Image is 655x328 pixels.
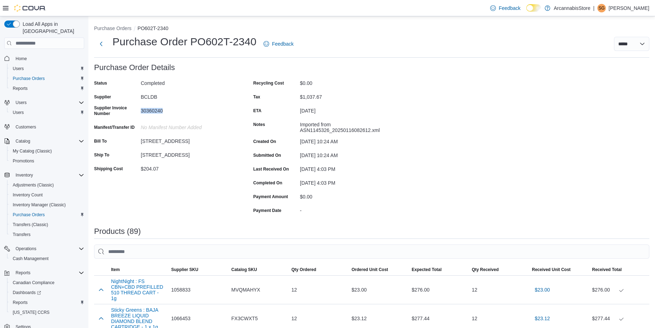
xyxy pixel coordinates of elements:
span: Users [13,110,24,115]
span: Transfers [10,230,84,239]
div: BCLDB [141,91,236,100]
button: NightNight : FS CBN+CBD PREFILLED 510 THREAD CART - 1g [111,278,166,301]
span: Qty Ordered [291,267,316,272]
span: Operations [13,244,84,253]
span: Feedback [272,40,294,47]
a: Users [10,64,27,73]
span: My Catalog (Classic) [10,147,84,155]
div: 12 [469,311,529,326]
a: Users [10,108,27,117]
span: Inventory [16,172,33,178]
button: Qty Ordered [289,264,349,275]
label: Submitted On [253,153,281,158]
span: Canadian Compliance [10,278,84,287]
div: 12 [289,311,349,326]
span: Users [16,100,27,105]
button: Catalog SKU [228,264,289,275]
span: Dashboards [13,290,41,295]
div: [DATE] 4:03 PM [300,163,395,172]
button: Home [1,53,87,63]
span: Purchase Orders [10,211,84,219]
button: [US_STATE] CCRS [7,307,87,317]
span: Inventory Count [13,192,43,198]
h3: Products (89) [94,227,141,236]
button: Catalog [13,137,33,145]
span: Users [10,64,84,73]
div: $0.00 [300,191,395,200]
label: Supplier [94,94,111,100]
span: Reports [13,300,28,305]
span: Inventory [13,171,84,179]
label: Ship To [94,152,109,158]
span: Operations [16,246,36,252]
label: Created On [253,139,276,144]
button: Operations [13,244,39,253]
label: Supplier Invoice Number [94,105,138,116]
button: Supplier SKU [168,264,228,275]
div: [DATE] [300,105,395,114]
a: Purchase Orders [10,74,48,83]
span: Cash Management [10,254,84,263]
p: ArcannabisStore [554,4,591,12]
div: Imported from ASN1145326_20250116082612.xml [300,119,395,133]
label: Tax [253,94,260,100]
span: $23.12 [535,315,550,322]
span: Load All Apps in [GEOGRAPHIC_DATA] [20,21,84,35]
button: Operations [1,244,87,254]
a: Feedback [487,1,523,15]
button: Cash Management [7,254,87,264]
button: Next [94,37,108,51]
div: $23.12 [349,311,409,326]
span: Users [13,66,24,71]
a: My Catalog (Classic) [10,147,55,155]
a: Canadian Compliance [10,278,57,287]
span: Home [13,54,84,63]
span: Cash Management [13,256,48,261]
label: Status [94,80,107,86]
label: Payment Amount [253,194,288,200]
button: Inventory Manager (Classic) [7,200,87,210]
div: 12 [289,283,349,297]
span: Adjustments (Classic) [13,182,54,188]
img: Cova [14,5,46,12]
button: My Catalog (Classic) [7,146,87,156]
span: Feedback [499,5,520,12]
div: $23.00 [349,283,409,297]
div: $276.00 [592,286,647,294]
button: Users [7,108,87,117]
a: Cash Management [10,254,51,263]
span: Reports [13,269,84,277]
button: Received Total [589,264,649,275]
label: Notes [253,122,265,127]
a: Customers [13,123,39,131]
button: Users [7,64,87,74]
div: [STREET_ADDRESS] [141,136,236,144]
span: Purchase Orders [13,212,45,218]
p: [PERSON_NAME] [609,4,649,12]
div: $1,037.67 [300,91,395,100]
span: Adjustments (Classic) [10,181,84,189]
span: Customers [16,124,36,130]
button: Reports [13,269,33,277]
a: Home [13,54,30,63]
a: Purchase Orders [10,211,48,219]
label: Completed On [253,180,282,186]
span: Inventory Manager (Classic) [13,202,66,208]
span: Catalog SKU [231,267,257,272]
label: Last Received On [253,166,289,172]
div: $277.44 [409,311,469,326]
div: $0.00 [300,77,395,86]
span: [US_STATE] CCRS [13,310,50,315]
label: Bill To [94,138,107,144]
button: Qty Received [469,264,529,275]
div: $276.00 [409,283,469,297]
span: 1066453 [171,314,191,323]
button: Promotions [7,156,87,166]
button: Reports [7,84,87,93]
a: Inventory Manager (Classic) [10,201,69,209]
span: Transfers (Classic) [13,222,48,228]
a: [US_STATE] CCRS [10,308,52,317]
input: Dark Mode [526,4,541,12]
a: Promotions [10,157,37,165]
span: Transfers [13,232,30,237]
